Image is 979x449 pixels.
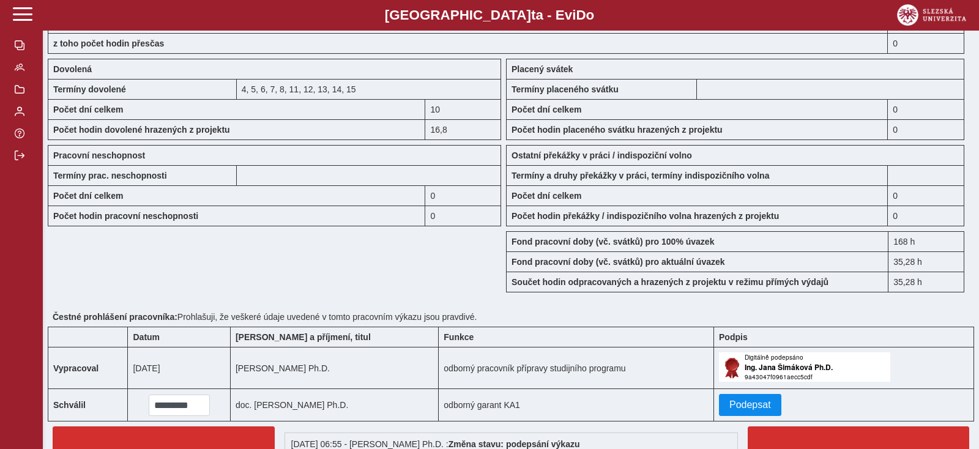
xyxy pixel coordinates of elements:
[425,119,501,140] div: 16,8
[888,272,964,292] div: 35,28 h
[425,206,501,226] div: 0
[53,363,99,373] b: Vypracoval
[512,191,581,201] b: Počet dní celkem
[237,79,501,99] div: 4, 5, 6, 7, 8, 11, 12, 13, 14, 15
[586,7,595,23] span: o
[53,312,177,322] b: Čestné prohlášení pracovníka:
[425,99,501,119] div: 10
[888,99,964,119] div: 0
[236,332,371,342] b: [PERSON_NAME] a příjmení, titul
[512,257,725,267] b: Fond pracovní doby (vč. svátků) pro aktuální úvazek
[512,125,723,135] b: Počet hodin placeného svátku hrazených z projektu
[230,347,438,389] td: [PERSON_NAME] Ph.D.
[888,119,964,140] div: 0
[53,64,92,74] b: Dovolená
[53,125,230,135] b: Počet hodin dovolené hrazených z projektu
[512,237,714,247] b: Fond pracovní doby (vč. svátků) pro 100% úvazek
[888,231,964,251] div: 168 h
[133,363,160,373] span: [DATE]
[888,33,964,54] div: 0
[531,7,535,23] span: t
[133,332,160,342] b: Datum
[53,400,86,410] b: Schválil
[888,251,964,272] div: 35,28 h
[53,39,164,48] b: z toho počet hodin přesčas
[512,171,769,180] b: Termíny a druhy překážky v práci, termíny indispozičního volna
[53,211,198,221] b: Počet hodin pracovní neschopnosti
[48,307,974,327] div: Prohlašuji, že veškeré údaje uvedené v tomto pracovním výkazu jsou pravdivé.
[53,171,167,180] b: Termíny prac. neschopnosti
[53,84,126,94] b: Termíny dovolené
[888,185,964,206] div: 0
[719,352,890,382] img: Digitálně podepsáno uživatelem
[729,399,771,410] span: Podepsat
[444,332,474,342] b: Funkce
[512,84,619,94] b: Termíny placeného svátku
[439,389,714,421] td: odborný garant KA1
[512,211,779,221] b: Počet hodin překážky / indispozičního volna hrazených z projektu
[512,277,828,287] b: Součet hodin odpracovaných a hrazených z projektu v režimu přímých výdajů
[53,150,145,160] b: Pracovní neschopnost
[576,7,586,23] span: D
[37,7,942,23] b: [GEOGRAPHIC_DATA] a - Evi
[53,191,123,201] b: Počet dní celkem
[425,185,501,206] div: 0
[53,105,123,114] b: Počet dní celkem
[439,347,714,389] td: odborný pracovník přípravy studijního programu
[888,206,964,226] div: 0
[512,105,581,114] b: Počet dní celkem
[897,4,966,26] img: logo_web_su.png
[512,150,692,160] b: Ostatní překážky v práci / indispoziční volno
[449,439,580,449] b: Změna stavu: podepsání výkazu
[230,389,438,421] td: doc. [PERSON_NAME] Ph.D.
[512,64,573,74] b: Placený svátek
[719,394,781,416] button: Podepsat
[719,332,748,342] b: Podpis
